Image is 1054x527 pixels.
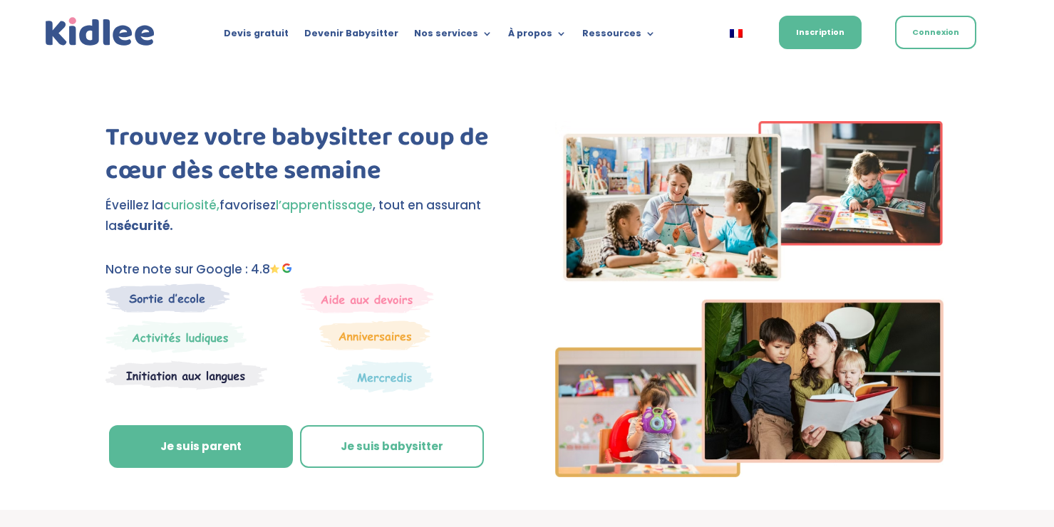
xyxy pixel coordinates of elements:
a: Ressources [582,28,656,44]
p: Notre note sur Google : 4.8 [105,259,504,280]
img: Thematique [337,360,433,393]
a: À propos [508,28,567,44]
img: Atelier thematique [105,360,267,390]
a: Devenir Babysitter [304,28,398,44]
img: Français [730,29,743,38]
a: Je suis parent [109,425,293,468]
span: l’apprentissage [276,197,373,214]
a: Nos services [414,28,492,44]
h1: Trouvez votre babysitter coup de cœur dès cette semaine [105,121,504,195]
a: Connexion [895,16,976,49]
img: Anniversaire [319,320,430,350]
img: logo_kidlee_bleu [42,14,158,50]
a: Inscription [779,16,862,49]
p: Éveillez la favorisez , tout en assurant la [105,195,504,236]
span: curiosité, [163,197,219,214]
img: Sortie decole [105,283,230,313]
a: Je suis babysitter [300,425,484,468]
strong: sécurité. [117,217,173,234]
img: weekends [300,283,434,313]
img: Mercredi [105,320,247,353]
a: Devis gratuit [224,28,289,44]
a: Kidlee Logo [42,14,158,50]
picture: Imgs-2 [555,464,944,481]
